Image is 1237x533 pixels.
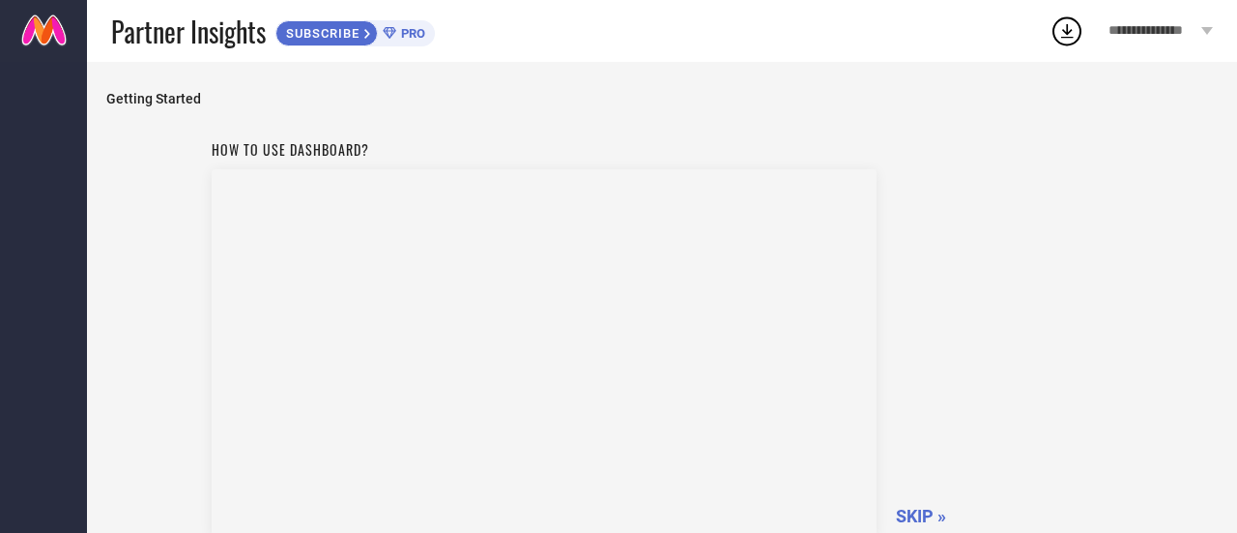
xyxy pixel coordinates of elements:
h1: How to use dashboard? [212,139,877,160]
span: Getting Started [106,91,1218,106]
span: SUBSCRIBE [276,26,364,41]
a: SUBSCRIBEPRO [275,15,435,46]
div: Open download list [1050,14,1084,48]
span: Partner Insights [111,12,266,51]
span: SKIP » [896,506,946,526]
span: PRO [396,26,425,41]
